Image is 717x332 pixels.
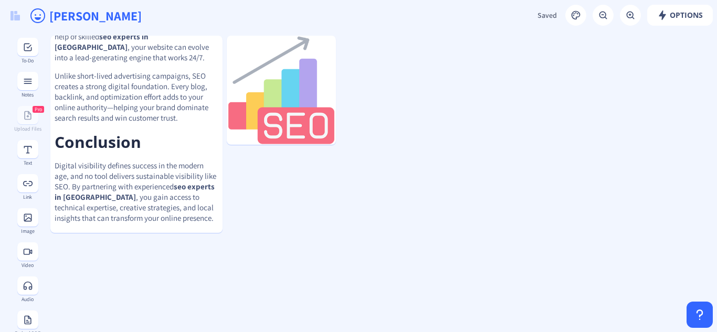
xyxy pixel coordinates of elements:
[55,31,149,52] strong: seo experts in [GEOGRAPHIC_DATA]
[10,11,20,20] img: logo.svg
[8,228,47,234] div: Image
[8,92,47,98] div: Notes
[35,106,42,113] span: Pro
[29,7,46,24] ion-icon: happy outline
[55,71,218,123] p: Unlike short-lived advertising campaigns, SEO creates a strong digital foundation. Every blog, ba...
[8,194,47,200] div: Link
[55,181,215,202] strong: seo experts in [GEOGRAPHIC_DATA]
[8,296,47,302] div: Audio
[8,58,47,63] div: To-Do
[647,5,713,26] button: Options
[537,10,557,20] span: Saved
[55,132,218,153] h3: Conclusion
[8,160,47,166] div: Text
[8,262,47,268] div: Video
[657,11,703,19] span: Options
[55,160,218,223] p: Digital visibility defines success in the modern age, and no tool delivers sustainable visibility...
